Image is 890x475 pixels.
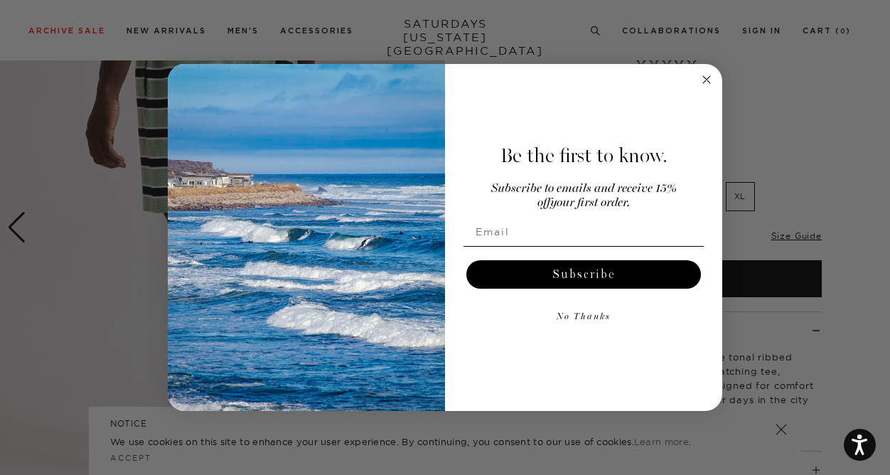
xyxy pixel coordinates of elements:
[491,183,677,195] span: Subscribe to emails and receive 15%
[168,64,445,411] img: 125c788d-000d-4f3e-b05a-1b92b2a23ec9.jpeg
[463,218,704,246] input: Email
[463,246,704,247] img: underline
[463,303,704,331] button: No Thanks
[550,197,630,209] span: your first order.
[698,71,715,88] button: Close dialog
[500,144,667,168] span: Be the first to know.
[537,197,550,209] span: off
[466,260,701,289] button: Subscribe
